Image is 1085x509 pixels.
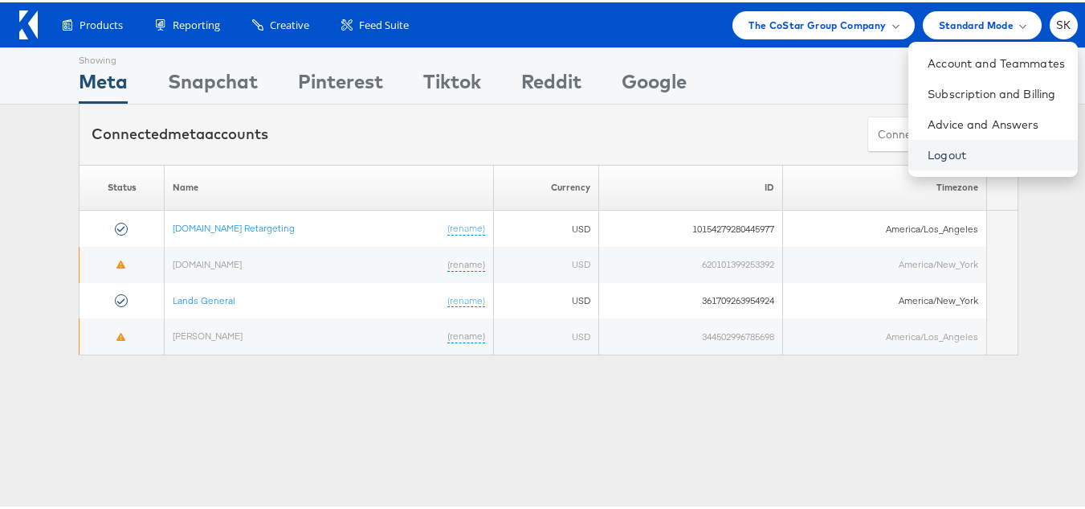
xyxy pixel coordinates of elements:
[92,121,268,142] div: Connected accounts
[521,65,581,101] div: Reddit
[79,65,128,101] div: Meta
[1056,18,1071,28] span: SK
[783,244,987,281] td: America/New_York
[928,114,1065,130] a: Advice and Answers
[598,316,782,352] td: 344502996785698
[168,122,205,141] span: meta
[173,292,235,304] a: Lands General
[447,292,485,306] a: (rename)
[867,114,1005,150] button: ConnectmetaAccounts
[173,256,242,268] a: [DOMAIN_NAME]
[298,65,383,101] div: Pinterest
[165,162,494,208] th: Name
[359,15,409,31] span: Feed Suite
[423,65,481,101] div: Tiktok
[494,162,599,208] th: Currency
[173,15,220,31] span: Reporting
[598,281,782,317] td: 361709263954924
[173,327,243,339] a: [PERSON_NAME]
[494,244,599,281] td: USD
[598,244,782,281] td: 620101399253392
[494,281,599,317] td: USD
[928,145,1065,161] a: Logout
[494,208,599,244] td: USD
[80,162,165,208] th: Status
[783,208,987,244] td: America/Los_Angeles
[79,46,128,65] div: Showing
[748,14,886,31] span: The CoStar Group Company
[168,65,258,101] div: Snapchat
[494,316,599,352] td: USD
[447,256,485,269] a: (rename)
[447,327,485,341] a: (rename)
[928,84,1065,100] a: Subscription and Billing
[598,208,782,244] td: 10154279280445977
[447,220,485,233] a: (rename)
[783,281,987,317] td: America/New_York
[783,316,987,352] td: America/Los_Angeles
[928,53,1065,69] a: Account and Teammates
[783,162,987,208] th: Timezone
[173,220,295,232] a: [DOMAIN_NAME] Retargeting
[270,15,309,31] span: Creative
[80,15,123,31] span: Products
[622,65,687,101] div: Google
[939,14,1014,31] span: Standard Mode
[598,162,782,208] th: ID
